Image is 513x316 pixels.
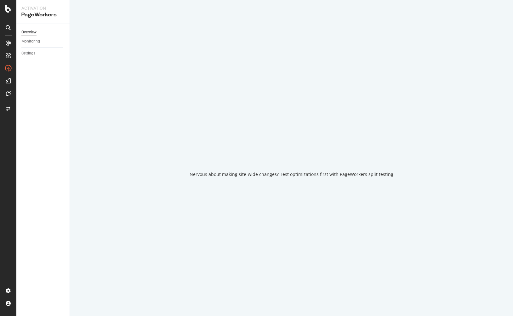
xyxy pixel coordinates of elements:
div: Activation [21,5,65,11]
a: Settings [21,50,65,57]
div: animation [269,138,314,161]
a: Overview [21,29,65,36]
div: Nervous about making site-wide changes? Test optimizations first with PageWorkers split testing [190,171,393,178]
a: Monitoring [21,38,65,45]
div: Monitoring [21,38,40,45]
div: PageWorkers [21,11,65,19]
div: Overview [21,29,37,36]
div: Settings [21,50,35,57]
